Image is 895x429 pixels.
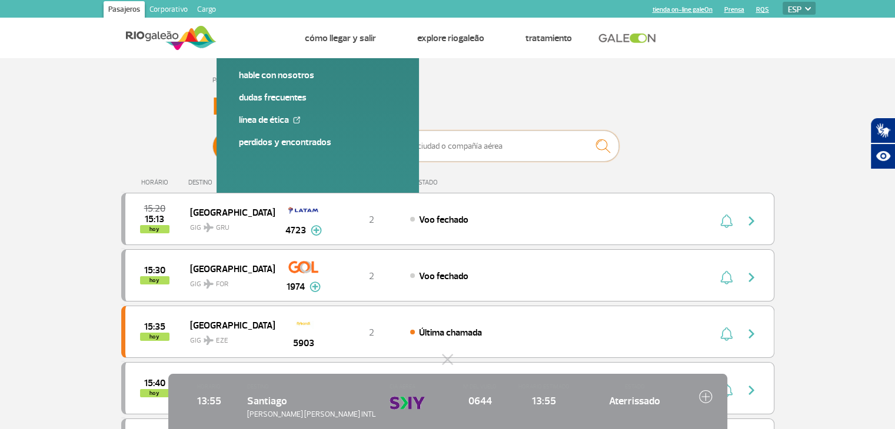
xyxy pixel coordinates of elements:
div: ESTADO [410,179,505,186]
a: Pasajeros [104,1,145,20]
div: HORÁRIO [125,179,189,186]
img: seta-direita-painel-voo.svg [744,270,758,284]
a: Cargo [192,1,221,20]
a: Página de inicio [212,76,256,85]
img: destiny_airplane.svg [204,279,214,289]
span: 2025-09-26 15:30:00 [144,266,165,274]
a: Cómo llegar y salir [305,32,376,44]
span: [GEOGRAPHIC_DATA] [190,261,265,276]
a: tienda on-line galeOn [653,6,713,14]
span: HORARIO [183,383,235,391]
span: GIG [190,216,265,233]
a: Hable con nosotros [239,69,397,82]
img: seta-direita-painel-voo.svg [744,214,758,228]
a: Explore RIOgaleão [417,32,484,44]
img: destiny_airplane.svg [204,223,214,232]
img: sino-painel-voo.svg [720,270,733,284]
button: Abrir tradutor de língua de sinais. [870,118,895,143]
span: Voo fechado [419,214,468,226]
span: Voo fechado [419,270,468,282]
span: FOR [216,279,228,290]
span: [PERSON_NAME] [PERSON_NAME] INTL [247,409,378,420]
img: mais-info-painel-voo.svg [310,281,321,292]
span: CIA AÉREA [390,383,442,391]
span: [GEOGRAPHIC_DATA] [190,205,265,220]
span: HORARIO ESTIMADO [518,383,570,391]
span: 2025-09-26 15:13:35 [145,215,164,223]
img: External Link Icon [293,116,300,123]
img: seta-direita-painel-voo.svg [744,327,758,341]
span: Santiago [247,394,287,407]
span: Última chamada [419,327,482,338]
span: 2025-09-26 15:35:00 [144,323,165,331]
span: GRU [216,223,229,233]
div: Plugin de acessibilidade da Hand Talk. [870,118,895,169]
div: DESTINO [188,179,274,186]
a: Dudas Frecuentes [239,91,397,104]
span: Aterrissado [582,393,687,408]
span: 13:55 [183,393,235,408]
span: GIG [190,273,265,290]
span: hoy [140,333,169,341]
img: destiny_airplane.svg [204,336,214,345]
span: hoy [140,276,169,284]
span: DESTINO [247,383,378,391]
span: 1974 [287,280,305,294]
img: sino-painel-voo.svg [720,327,733,341]
span: 2025-09-26 15:20:00 [144,205,165,213]
a: Corporativo [145,1,192,20]
a: Prensa [724,6,744,14]
img: sino-painel-voo.svg [720,214,733,228]
span: 0644 [454,393,506,408]
input: Vuelo, ciudad o compañía aérea [384,130,619,162]
a: Línea de Ética [239,113,397,126]
h3: Panel de Vuelos [212,92,683,122]
span: 13:55 [518,393,570,408]
span: 2 [369,270,374,282]
span: GIG [190,329,265,346]
span: 5903 [293,336,314,350]
a: Tratamiento [525,32,572,44]
span: [GEOGRAPHIC_DATA] [190,317,265,333]
span: 4723 [285,223,306,237]
a: RQS [756,6,769,14]
span: EZE [216,336,228,346]
a: Perdidos y Encontrados [239,136,397,149]
span: 2 [369,327,374,338]
button: Abrir recursos assistivos. [870,143,895,169]
span: ESTADO [582,383,687,391]
img: mais-info-painel-voo.svg [311,225,322,236]
span: hoy [140,225,169,233]
span: Nº DEL VUELO [454,383,506,391]
a: Vuelos [237,32,264,44]
span: 2 [369,214,374,226]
